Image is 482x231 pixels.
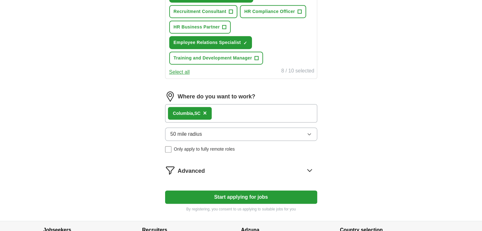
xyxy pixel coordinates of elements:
button: Training and Development Manager [169,52,263,65]
input: Only apply to fully remote roles [165,146,171,153]
span: 50 mile radius [170,130,202,138]
div: 8 / 10 selected [281,67,314,76]
div: SC [173,110,201,117]
span: Employee Relations Specialist [174,39,241,46]
span: × [203,109,207,116]
span: HR Compliance Officer [244,8,295,15]
span: Advanced [178,167,205,175]
button: × [203,109,207,118]
span: Only apply to fully remote roles [174,146,235,153]
p: By registering, you consent to us applying to suitable jobs for you [165,206,317,212]
button: Employee Relations Specialist✓ [169,36,252,49]
span: Training and Development Manager [174,55,252,61]
button: Start applying for jobs [165,190,317,204]
span: Recruitment Consultant [174,8,226,15]
button: HR Business Partner [169,21,231,34]
img: filter [165,165,175,175]
button: Recruitment Consultant [169,5,237,18]
button: Select all [169,68,190,76]
button: 50 mile radius [165,128,317,141]
span: ✓ [243,41,247,46]
label: Where do you want to work? [178,92,255,101]
button: HR Compliance Officer [240,5,306,18]
img: location.png [165,91,175,102]
strong: Columbia, [173,111,195,116]
span: HR Business Partner [174,24,220,30]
